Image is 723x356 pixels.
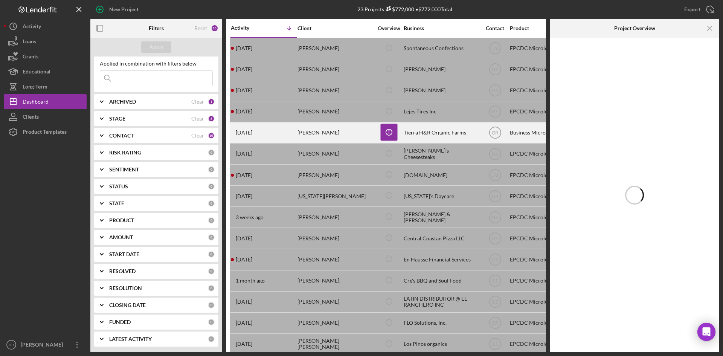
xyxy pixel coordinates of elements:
[492,46,498,51] text: JM
[404,60,479,79] div: [PERSON_NAME]
[510,60,585,79] div: EPCDC Microloan
[384,6,414,12] div: $772,000
[9,343,14,347] text: GR
[109,234,133,240] b: AMOUNT
[684,2,700,17] div: Export
[208,217,215,224] div: 0
[4,34,87,49] button: Loans
[23,19,41,36] div: Activity
[236,278,265,284] time: 2025-07-24 17:57
[236,151,252,157] time: 2025-08-23 05:05
[510,292,585,312] div: EPCDC Microloan
[23,109,39,126] div: Clients
[404,228,479,248] div: Central Coastan Pizza LLC
[297,165,373,185] div: [PERSON_NAME]
[236,45,252,51] time: 2025-09-02 03:47
[492,278,498,284] text: GS
[23,34,36,51] div: Loans
[109,133,134,139] b: CONTACT
[208,166,215,173] div: 0
[492,215,498,220] text: GS
[492,299,498,305] text: GS
[90,2,146,17] button: New Project
[208,336,215,342] div: 0
[492,342,498,347] text: GS
[510,334,585,354] div: EPCDC Microloan
[510,123,585,143] div: Business Microloan
[404,334,479,354] div: Los Pinos organics
[297,60,373,79] div: [PERSON_NAME]
[297,207,373,227] div: [PERSON_NAME]
[297,228,373,248] div: [PERSON_NAME]
[510,165,585,185] div: EPCDC Microloan
[510,228,585,248] div: EPCDC Microloan
[191,116,204,122] div: Clear
[297,292,373,312] div: [PERSON_NAME]
[492,130,499,136] text: GR
[23,64,50,81] div: Educational
[109,200,124,206] b: STATE
[149,25,164,31] b: Filters
[23,124,67,141] div: Product Templates
[236,235,252,241] time: 2025-08-08 01:03
[404,165,479,185] div: [DOMAIN_NAME]
[697,323,715,341] div: Open Intercom Messenger
[23,94,49,111] div: Dashboard
[236,257,252,263] time: 2025-08-07 21:53
[510,186,585,206] div: EPCDC Microloan
[109,285,142,291] b: RESOLUTION
[208,183,215,190] div: 0
[404,81,479,101] div: [PERSON_NAME]
[231,25,264,31] div: Activity
[236,66,252,72] time: 2025-09-01 22:14
[236,341,252,347] time: 2025-07-01 04:14
[510,207,585,227] div: EPCDC Microloan
[4,19,87,34] button: Activity
[297,249,373,269] div: [PERSON_NAME]
[404,38,479,58] div: Spontaneous Confections
[4,94,87,109] button: Dashboard
[404,292,479,312] div: LATIN DISTRIBUITOR @ EL RANCHERO INC
[404,186,479,206] div: [US_STATE]’s Daycare
[211,24,218,32] div: 16
[404,207,479,227] div: [PERSON_NAME] & [PERSON_NAME]
[614,25,655,31] b: Project Overview
[4,64,87,79] a: Educational
[236,87,252,93] time: 2025-08-28 20:25
[297,186,373,206] div: [US_STATE][PERSON_NAME]
[492,257,498,263] text: GS
[4,79,87,94] button: Long-Term
[4,124,87,139] button: Product Templates
[109,302,146,308] b: CLOSING DATE
[404,144,479,164] div: [PERSON_NAME]'s Cheesesteaks
[109,99,136,105] b: ARCHIVED
[297,81,373,101] div: [PERSON_NAME]
[510,102,585,122] div: EPCDC Microloan
[236,320,252,326] time: 2025-07-09 18:09
[109,150,141,156] b: RISK RATING
[100,61,213,67] div: Applied in combination with filters below
[297,144,373,164] div: [PERSON_NAME]
[191,133,204,139] div: Clear
[23,49,38,66] div: Grants
[510,271,585,291] div: EPCDC Microloan
[236,130,252,136] time: 2025-08-25 21:44
[208,319,215,325] div: 0
[236,299,252,305] time: 2025-07-17 21:33
[194,25,207,31] div: Reset
[492,236,498,241] text: GS
[208,234,215,241] div: 0
[208,251,215,258] div: 0
[297,25,373,31] div: Client
[492,67,498,72] text: GS
[208,302,215,309] div: 0
[510,25,585,31] div: Product
[149,41,163,53] div: Apply
[141,41,171,53] button: Apply
[404,25,479,31] div: Business
[19,337,68,354] div: [PERSON_NAME]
